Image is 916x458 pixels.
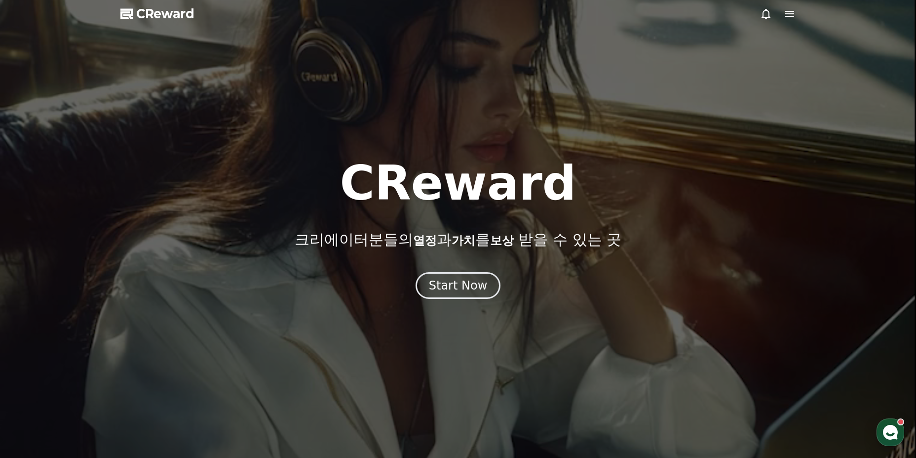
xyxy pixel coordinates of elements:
[416,272,501,299] button: Start Now
[490,234,514,248] span: 보상
[120,6,194,22] a: CReward
[136,6,194,22] span: CReward
[452,234,475,248] span: 가치
[340,160,576,207] h1: CReward
[416,282,501,291] a: Start Now
[295,231,621,249] p: 크리에이터분들의 과 를 받을 수 있는 곳
[413,234,437,248] span: 열정
[429,278,488,293] div: Start Now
